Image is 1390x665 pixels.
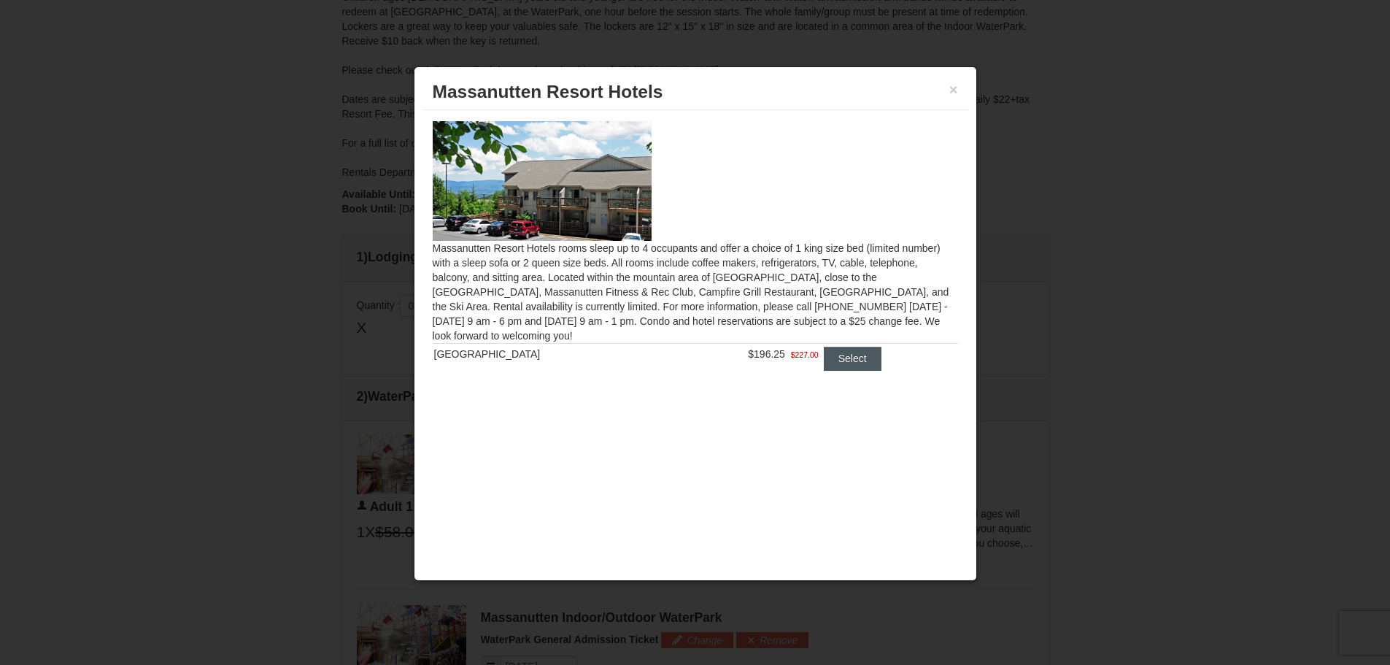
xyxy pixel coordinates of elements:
span: $227.00 [791,347,819,362]
span: $196.25 [748,348,785,360]
button: × [949,82,958,97]
span: Massanutten Resort Hotels [433,82,663,101]
img: 19219026-1-e3b4ac8e.jpg [433,121,652,241]
button: Select [824,347,881,370]
div: Massanutten Resort Hotels rooms sleep up to 4 occupants and offer a choice of 1 king size bed (li... [422,110,969,399]
div: [GEOGRAPHIC_DATA] [434,347,663,361]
